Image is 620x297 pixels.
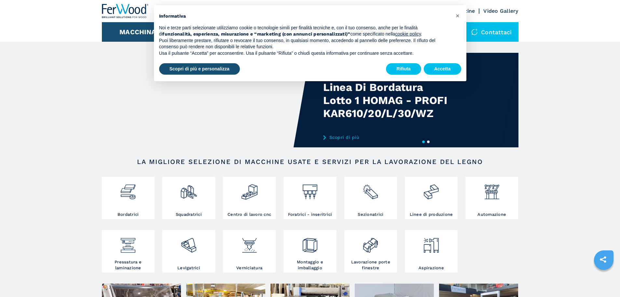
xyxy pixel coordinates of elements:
[177,265,200,271] h3: Levigatrici
[180,178,197,200] img: squadratrici_2.png
[223,230,276,273] a: Verniciatura
[123,158,498,166] h2: LA MIGLIORE SELEZIONE DI MACCHINE USATE E SERVIZI PER LA LAVORAZIONE DEL LEGNO
[223,177,276,219] a: Centro di lavoro cnc
[358,212,383,217] h3: Sezionatrici
[162,230,215,273] a: Levigatrici
[301,178,319,200] img: foratrici_inseritrici_2.png
[424,63,461,75] button: Accetta
[283,177,336,219] a: Foratrici - inseritrici
[456,12,460,20] span: ×
[453,10,463,21] button: Chiudi questa informativa
[241,178,258,200] img: centro_di_lavoro_cnc_2.png
[283,230,336,273] a: Montaggio e imballaggio
[362,178,379,200] img: sezionatrici_2.png
[595,251,611,268] a: sharethis
[159,13,451,20] h2: Informativa
[176,212,202,217] h3: Squadratrici
[477,212,506,217] h3: Automazione
[386,63,421,75] button: Rifiuta
[162,31,350,37] strong: funzionalità, esperienza, misurazione e “marketing (con annunci personalizzati)”
[483,8,518,14] a: Video Gallery
[422,141,425,143] button: 1
[227,212,271,217] h3: Centro di lavoro cnc
[346,259,395,271] h3: Lavorazione porte finestre
[117,212,139,217] h3: Bordatrici
[395,31,421,37] a: cookie policy
[465,177,518,219] a: Automazione
[119,232,137,254] img: pressa-strettoia.png
[471,29,478,35] img: Contattaci
[422,178,440,200] img: linee_di_produzione_2.png
[483,178,501,200] img: automazione.png
[405,230,458,273] a: Aspirazione
[102,177,155,219] a: Bordatrici
[241,232,258,254] img: verniciatura_1.png
[301,232,319,254] img: montaggio_imballaggio_2.png
[344,177,397,219] a: Sezionatrici
[419,265,444,271] h3: Aspirazione
[410,212,453,217] h3: Linee di produzione
[159,25,451,37] p: Noi e terze parti selezionate utilizziamo cookie o tecnologie simili per finalità tecniche e, con...
[159,37,451,50] p: Puoi liberamente prestare, rifiutare o revocare il tuo consenso, in qualsiasi momento, accedendo ...
[102,230,155,273] a: Pressatura e laminazione
[162,177,215,219] a: Squadratrici
[422,232,440,254] img: aspirazione_1.png
[102,4,149,18] img: Ferwood
[427,141,430,143] button: 2
[236,265,262,271] h3: Verniciatura
[323,135,451,140] a: Scopri di più
[119,28,163,36] button: Macchinari
[159,63,240,75] button: Scopri di più e personalizza
[405,177,458,219] a: Linee di produzione
[285,259,335,271] h3: Montaggio e imballaggio
[102,53,310,147] video: Your browser does not support the video tag.
[159,50,451,57] p: Usa il pulsante “Accetta” per acconsentire. Usa il pulsante “Rifiuta” o chiudi questa informativa...
[362,232,379,254] img: lavorazione_porte_finestre_2.png
[592,268,615,292] iframe: Chat
[344,230,397,273] a: Lavorazione porte finestre
[288,212,332,217] h3: Foratrici - inseritrici
[180,232,197,254] img: levigatrici_2.png
[119,178,137,200] img: bordatrici_1.png
[465,22,518,42] div: Contattaci
[103,259,153,271] h3: Pressatura e laminazione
